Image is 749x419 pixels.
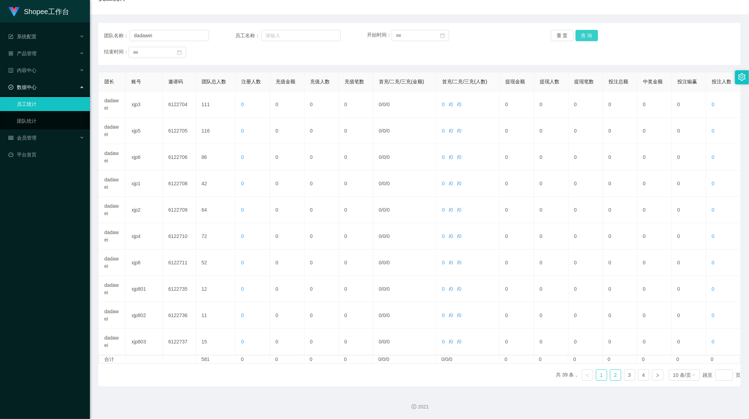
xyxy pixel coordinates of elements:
span: 充值笔数 [344,79,364,84]
span: 0 [383,102,386,107]
span: 0 [459,312,461,318]
span: 0 [383,233,386,239]
a: 员工统计 [17,97,84,111]
td: 0 [500,223,534,250]
li: 2 [610,369,621,381]
i: 图标: check-circle-o [8,85,13,90]
td: 0 [270,197,304,223]
td: 0 [672,144,706,170]
span: 0 [387,207,390,213]
td: 合计 [99,356,126,363]
a: 图标: dashboard平台首页 [8,148,84,162]
td: 0 [672,302,706,329]
span: 0 [450,339,453,344]
td: 6122705 [163,118,196,144]
td: 0 [637,170,672,197]
td: xjp4 [126,223,163,250]
td: 0 [672,118,706,144]
span: 会员管理 [8,135,37,141]
span: 0 [379,233,382,239]
td: / / [373,170,436,197]
span: 0 [442,102,445,107]
i: 图标: down [691,373,696,378]
td: 0 [270,302,304,329]
span: 0 [379,312,382,318]
td: 0 [603,276,637,302]
span: 0 [450,128,453,134]
td: 0 [569,197,603,223]
span: 0 [383,260,386,265]
td: 0 [534,276,569,302]
span: 0 [459,102,461,107]
span: 0 [379,102,382,107]
td: 0 [500,302,534,329]
td: 0 [672,329,706,355]
td: 52 [196,250,236,276]
td: 0 [534,118,569,144]
td: 0 [637,356,671,363]
i: 图标: left [585,373,590,378]
td: 0 [672,197,706,223]
a: 1 [596,370,607,380]
div: 10 条/页 [673,370,691,380]
span: 0 [383,312,386,318]
td: 0 [534,223,569,250]
td: 0 [603,170,637,197]
span: 0 [459,154,461,160]
td: / / [373,223,436,250]
span: 0 [712,339,715,344]
td: 0 [270,223,304,250]
td: 116 [196,118,236,144]
li: 4 [638,369,649,381]
td: 0 [339,118,373,144]
td: 0 [500,329,534,355]
td: 6122736 [163,302,196,329]
a: 团队统计 [17,114,84,128]
i: 图标: right [656,373,660,378]
td: 0 [304,356,339,363]
i: 图标: calendar [440,33,445,38]
span: 0 [450,286,453,292]
span: 0 [383,339,386,344]
span: 投注总额 [609,79,628,84]
td: 0 [236,356,270,363]
td: / / [436,329,500,355]
td: 0 [637,118,672,144]
td: / / [436,302,500,329]
span: 0 [442,128,445,134]
td: 0/0/0 [436,356,499,363]
span: 0 [379,154,382,160]
span: 内容中心 [8,67,37,73]
span: 充值人数 [310,79,330,84]
span: 团队名称： [104,32,130,39]
td: xjp2 [126,197,163,223]
span: 0 [712,154,715,160]
span: 0 [459,339,461,344]
td: xjp803 [126,329,163,355]
td: 0 [304,250,339,276]
td: xjp8 [126,250,163,276]
td: 0 [500,118,534,144]
span: 0 [379,181,382,186]
span: 0 [442,233,445,239]
td: dadawei [99,144,126,170]
td: dadawei [99,223,126,250]
td: dadawei [99,302,126,329]
span: 提现人数 [540,79,559,84]
td: 0 [270,170,304,197]
span: 开始时间： [367,32,392,38]
span: 结束时间： [104,49,129,55]
td: 0 [603,329,637,355]
span: 0 [379,128,382,134]
span: 0 [241,207,244,213]
td: 72 [196,223,236,250]
button: 查 询 [576,30,598,41]
i: 图标: form [8,34,13,39]
td: xjp1 [126,170,163,197]
span: 0 [712,102,715,107]
span: 0 [241,181,244,186]
span: 投注输赢 [677,79,697,84]
td: 0 [637,302,672,329]
span: 0 [442,260,445,265]
span: 0 [387,312,390,318]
